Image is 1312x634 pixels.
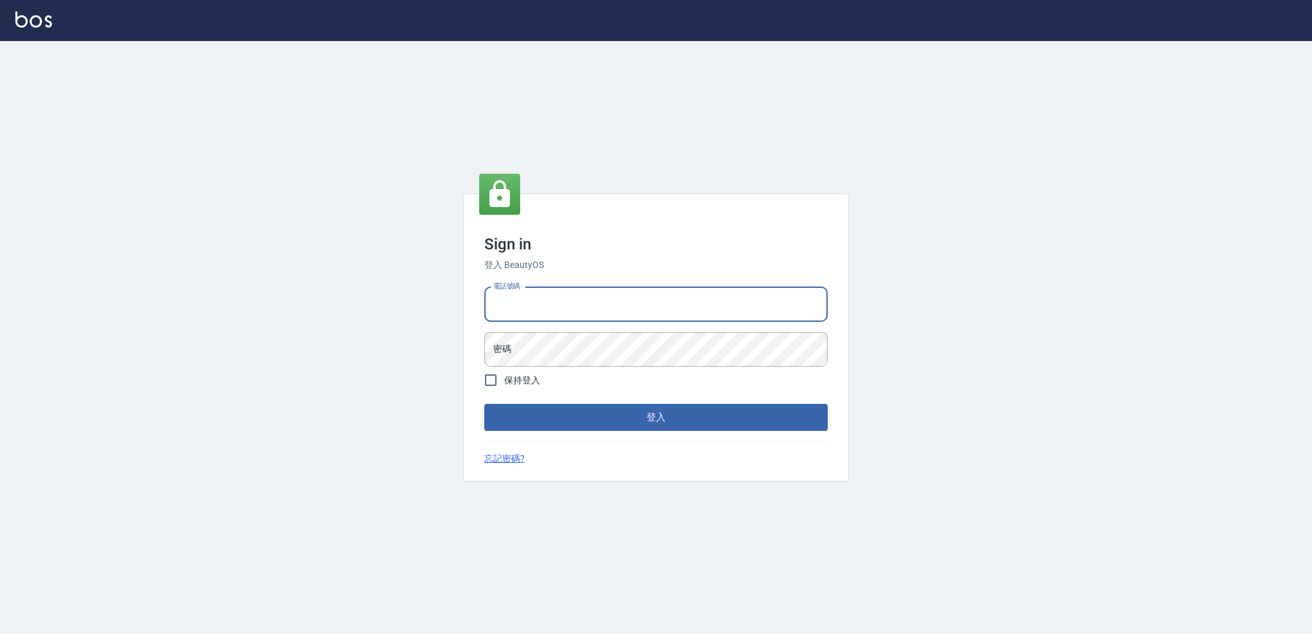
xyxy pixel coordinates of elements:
[484,404,828,431] button: 登入
[484,235,828,253] h3: Sign in
[504,374,540,387] span: 保持登入
[484,258,828,272] h6: 登入 BeautyOS
[15,12,52,28] img: Logo
[493,281,520,291] label: 電話號碼
[484,452,525,465] a: 忘記密碼?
